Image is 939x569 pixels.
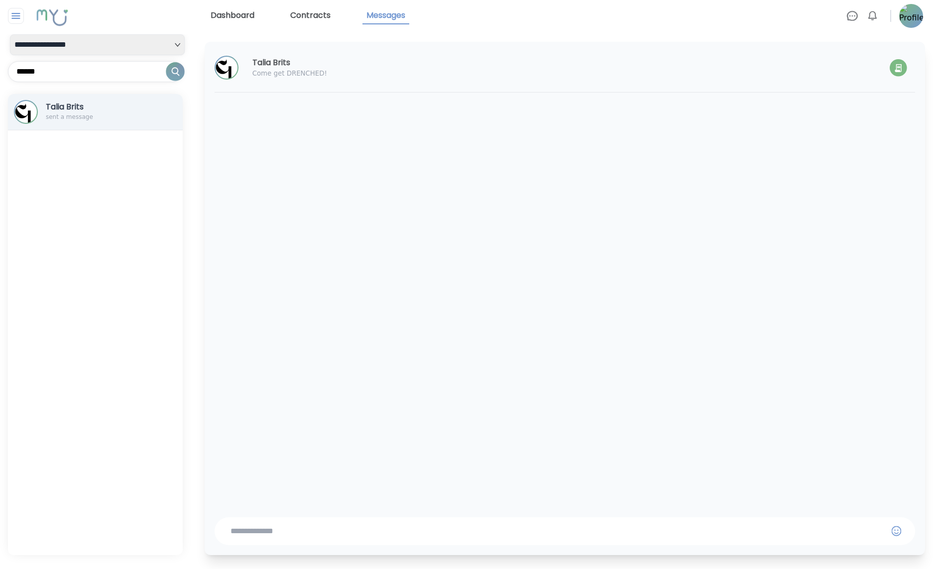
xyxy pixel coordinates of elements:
img: Close sidebar [10,10,22,22]
img: Chat [846,10,858,22]
img: Emoji [891,526,901,536]
button: ProfileTalia Britssent a message [8,94,183,130]
img: Profile [216,57,237,79]
img: View Contract [890,59,907,77]
a: Contracts [286,7,335,24]
h3: Talia Brits [252,57,575,69]
img: Search [166,62,185,81]
img: Profile [15,101,37,123]
img: Bell [866,10,878,22]
h3: Talia Brits [46,101,127,113]
img: Profile [899,4,923,28]
a: Messages [362,7,409,24]
p: Come get DRENCHED! [252,69,575,79]
a: Dashboard [207,7,258,24]
p: sent a message [46,113,127,121]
